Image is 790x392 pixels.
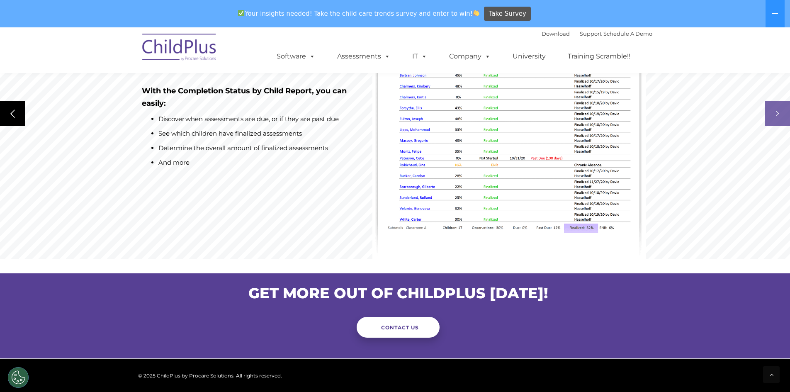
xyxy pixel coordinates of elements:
[542,30,570,37] a: Download
[158,128,360,139] li: See which children have finalized assessments
[158,157,360,168] li: And more
[158,114,360,124] li: Discover when assessments are due, or if they are past due
[138,373,282,379] span: © 2025 ChildPlus by Procare Solutions. All rights reserved.
[357,317,440,338] a: CONTACT US
[235,5,483,22] span: Your insights needed! Take the child care trends survey and enter to win!
[268,48,323,65] a: Software
[8,367,29,388] button: Cookies Settings
[6,284,790,302] h2: Get More Out Of ChildPlus [DATE]!
[138,28,221,69] img: ChildPlus by Procare Solutions
[542,30,652,37] font: |
[473,10,479,16] img: 👏
[404,48,435,65] a: IT
[158,143,360,153] li: Determine the overall amount of finalized assessments
[329,48,399,65] a: Assessments
[504,48,554,65] a: University
[381,324,419,331] span: CONTACT US
[559,48,639,65] a: Training Scramble!!
[489,7,526,21] span: Take Survey
[580,30,602,37] a: Support
[603,30,652,37] a: Schedule A Demo
[484,7,531,21] a: Take Survey
[142,35,360,190] h4: This report shows teachers the percentage of assessments that are finalized, past due or have not...
[441,48,499,65] a: Company
[238,10,244,16] img: ✅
